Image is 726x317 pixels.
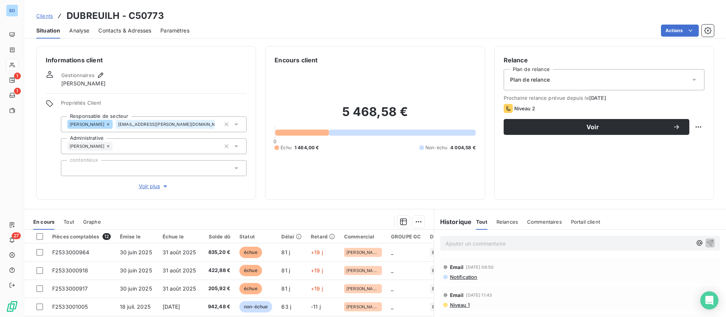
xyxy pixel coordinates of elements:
[46,56,247,65] h6: Informations client
[661,25,699,37] button: Actions
[514,105,535,111] span: Niveau 2
[6,5,18,17] div: SO
[52,233,111,240] div: Pièces comptables
[430,233,447,240] div: DEPOT
[504,95,704,101] span: Prochaine relance prévue depuis le
[504,56,704,65] h6: Relance
[281,233,302,240] div: Délai
[36,12,53,20] a: Clients
[432,305,441,309] span: BOR
[391,233,421,240] div: GROUPE GC
[466,265,493,269] span: [DATE] 08:50
[52,249,90,255] span: F2533000964
[67,165,73,172] input: Ajouter une valeur
[281,249,290,255] span: 81 j
[139,182,169,190] span: Voir plus
[239,265,262,276] span: échue
[311,285,323,292] span: +19 j
[239,233,272,240] div: Statut
[61,182,247,190] button: Voir plus
[52,267,88,274] span: F2533000918
[295,144,319,151] span: 1 464,00 €
[163,249,196,255] span: 31 août 2025
[700,291,718,309] div: Open Intercom Messenger
[160,27,189,34] span: Paramètres
[163,285,196,292] span: 31 août 2025
[36,13,53,19] span: Clients
[391,285,393,292] span: _
[70,144,104,148] span: [PERSON_NAME]
[33,219,54,225] span: En cours
[425,144,447,151] span: Non-échu
[450,292,464,298] span: Email
[120,303,150,310] span: 18 juil. 2025
[450,144,476,151] span: 4 004,58 €
[205,303,231,311] span: 942,48 €
[36,27,60,34] span: Situation
[120,233,154,240] div: Émise le
[346,305,380,309] span: [PERSON_NAME]
[571,219,600,225] span: Portail client
[120,285,152,292] span: 30 juin 2025
[205,267,231,274] span: 422,88 €
[527,219,562,225] span: Commentaires
[120,267,152,274] span: 30 juin 2025
[281,303,291,310] span: 63 j
[281,144,292,151] span: Échu
[311,233,335,240] div: Retard
[281,285,290,292] span: 81 j
[163,233,196,240] div: Échue le
[113,143,119,150] input: Ajouter une valeur
[589,95,606,101] span: [DATE]
[391,249,393,255] span: _
[64,219,74,225] span: Tout
[432,268,441,273] span: BOR
[239,283,262,294] span: échue
[344,233,382,240] div: Commercial
[346,250,380,255] span: [PERSON_NAME]
[70,122,104,127] span: [PERSON_NAME]
[61,80,105,87] span: [PERSON_NAME]
[163,303,180,310] span: [DATE]
[346,268,380,273] span: [PERSON_NAME]
[513,124,673,130] span: Voir
[504,119,689,135] button: Voir
[510,76,550,84] span: Plan de relance
[69,27,89,34] span: Analyse
[120,249,152,255] span: 30 juin 2025
[14,88,21,94] span: 1
[275,56,318,65] h6: Encours client
[52,285,88,292] span: F2533000917
[434,217,472,226] h6: Historique
[391,303,393,310] span: _
[432,250,441,255] span: BOR
[432,286,441,291] span: BOR
[118,122,226,127] span: [EMAIL_ADDRESS][PERSON_NAME][DOMAIN_NAME]
[14,73,21,79] span: 1
[61,72,95,78] span: Gestionnaires
[214,121,220,128] input: Ajouter une valeur
[450,264,464,270] span: Email
[67,9,164,23] h3: DUBREUILH - C50773
[205,233,231,240] div: Solde dû
[52,303,88,310] span: F2533001005
[449,274,478,280] span: Notification
[61,100,247,110] span: Propriétés Client
[239,247,262,258] span: échue
[102,233,111,240] span: 12
[273,138,276,144] span: 0
[12,232,21,239] span: 27
[346,286,380,291] span: [PERSON_NAME]
[311,267,323,274] span: +19 j
[239,301,272,312] span: non-échue
[311,303,321,310] span: -11 j
[6,300,18,312] img: Logo LeanPay
[83,219,101,225] span: Graphe
[466,293,492,297] span: [DATE] 11:43
[496,219,518,225] span: Relances
[98,27,151,34] span: Contacts & Adresses
[163,267,196,274] span: 31 août 2025
[476,219,487,225] span: Tout
[311,249,323,255] span: +19 j
[205,285,231,292] span: 205,92 €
